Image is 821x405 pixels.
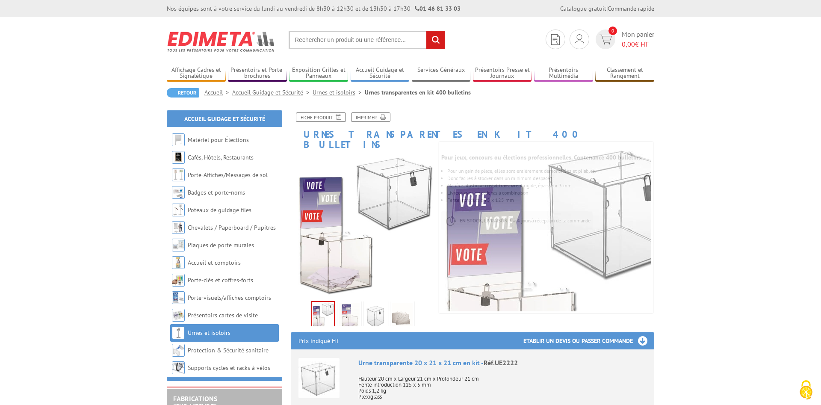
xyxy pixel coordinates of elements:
[228,66,287,80] a: Présentoirs et Porte-brochures
[188,311,258,319] a: Présentoirs cartes de visite
[167,66,226,80] a: Affichage Cadres et Signalétique
[172,309,185,322] img: Présentoirs cartes de visite
[412,66,471,80] a: Services Généraux
[188,276,253,284] a: Porte-clés et coffres-forts
[172,221,185,234] img: Chevalets / Paperboard / Pupitres
[289,66,348,80] a: Exposition Grilles et Panneaux
[172,169,185,181] img: Porte-Affiches/Messages de sol
[608,27,617,35] span: 0
[298,358,340,398] img: Urne transparente 20 x 21 x 21 cm en kit
[188,329,230,337] a: Urnes et isoloirs
[284,112,661,150] h1: Urnes transparentes en kit 400 bulletins
[188,206,251,214] a: Poteaux de guidage files
[184,115,265,123] a: Accueil Guidage et Sécurité
[791,376,821,405] button: Cookies (fenêtre modale)
[188,364,270,372] a: Supports cycles et racks à vélos
[167,4,461,13] div: Nos équipes sont à votre service du lundi au vendredi de 8h30 à 12h30 et de 13h30 à 17h30
[204,89,232,96] a: Accueil
[415,5,461,12] strong: 01 46 81 33 03
[608,5,654,12] a: Commande rapide
[167,26,276,57] img: Edimeta
[534,66,593,80] a: Présentoirs Multimédia
[172,151,185,164] img: Cafés, Hôtels, Restaurants
[172,239,185,251] img: Plaques de porte murales
[188,171,268,179] a: Porte-Affiches/Messages de sol
[575,34,584,44] img: devis rapide
[431,144,688,400] img: urne_ue2222_et_upa222.jpg
[172,204,185,216] img: Poteaux de guidage files
[188,154,254,161] a: Cafés, Hôtels, Restaurants
[172,256,185,269] img: Accueil et comptoirs
[358,370,647,400] p: Hauteur 20 cm x Largeur 21 cm x Profondeur 21 cm Fente introduction 125 x 5 mm Poids 1,2 kg Plexi...
[312,302,334,328] img: urne_ue2222_et_upa222.jpg
[188,294,271,302] a: Porte-visuels/affiches comptoirs
[560,4,654,13] div: |
[622,30,654,49] span: Mon panier
[622,40,635,48] span: 0,00
[188,346,269,354] a: Protection & Sécurité sanitaire
[172,326,185,339] img: Urnes et isoloirs
[167,88,199,98] a: Retour
[426,31,445,49] input: rechercher
[188,189,245,196] a: Badges et porte-noms
[594,30,654,49] a: devis rapide 0 Mon panier 0,00€ HT
[484,358,518,367] span: Réf.UE2222
[339,303,360,329] img: upa222_avec_porte_affiche_drapeau_francais.jpg
[232,89,313,96] a: Accueil Guidage et Sécurité
[172,186,185,199] img: Badges et porte-noms
[795,379,817,401] img: Cookies (fenêtre modale)
[551,34,560,45] img: devis rapide
[188,259,241,266] a: Accueil et comptoirs
[172,291,185,304] img: Porte-visuels/affiches comptoirs
[188,224,276,231] a: Chevalets / Paperboard / Pupitres
[600,35,612,44] img: devis rapide
[351,66,410,80] a: Accueil Guidage et Sécurité
[188,136,249,144] a: Matériel pour Élections
[366,303,386,329] img: ue2222.jpg
[365,88,471,97] li: Urnes transparentes en kit 400 bulletins
[291,154,435,298] img: urne_ue2222_et_upa222.jpg
[188,241,254,249] a: Plaques de porte murales
[622,39,654,49] span: € HT
[172,133,185,146] img: Matériel pour Élections
[523,332,654,349] h3: Etablir un devis ou passer commande
[313,89,365,96] a: Urnes et isoloirs
[298,332,339,349] p: Prix indiqué HT
[351,112,390,122] a: Imprimer
[289,31,445,49] input: Rechercher un produit ou une référence...
[172,274,185,287] img: Porte-clés et coffres-forts
[392,303,413,329] img: ue2222_-_detail_a_plat_.jpg
[560,5,606,12] a: Catalogue gratuit
[473,66,532,80] a: Présentoirs Presse et Journaux
[296,112,346,122] a: Fiche produit
[358,358,647,368] div: Urne transparente 20 x 21 x 21 cm en kit -
[595,66,654,80] a: Classement et Rangement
